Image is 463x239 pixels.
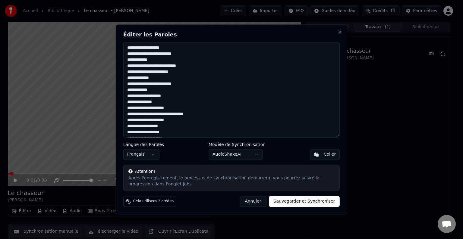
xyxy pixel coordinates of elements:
[123,143,164,147] label: Langue des Paroles
[209,143,266,147] label: Modèle de Synchronisation
[128,175,335,188] div: Après l'enregistrement, le processus de synchronisation démarrera, vous pourrez suivre la progres...
[324,152,336,158] div: Coller
[240,196,266,207] button: Annuler
[123,32,340,37] h2: Éditer les Paroles
[133,199,174,204] span: Cela utilisera 2 crédits
[310,149,340,160] button: Coller
[269,196,340,207] button: Sauvegarder et Synchroniser
[128,169,335,175] div: Attention!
